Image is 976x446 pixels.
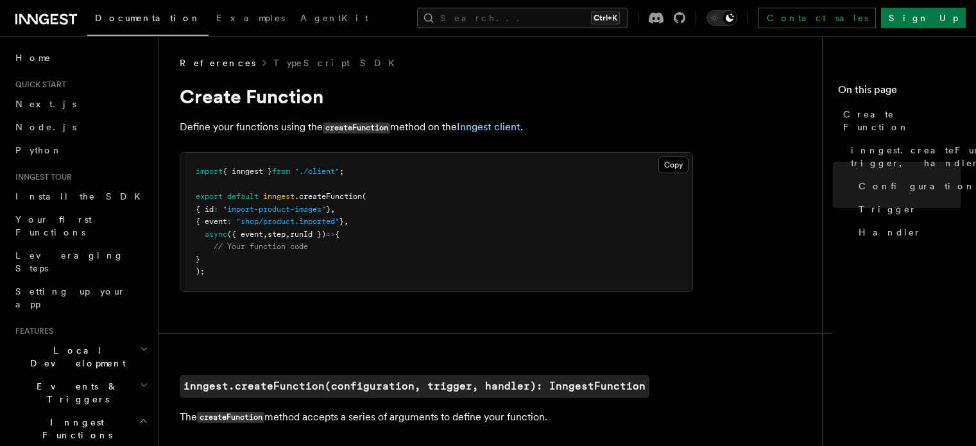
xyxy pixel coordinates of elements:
span: "import-product-images" [223,205,326,214]
span: ( [362,192,366,201]
a: Contact sales [758,8,876,28]
a: TypeScript SDK [273,56,402,69]
button: Copy [658,157,689,173]
span: "./client" [295,167,339,176]
span: } [326,205,330,214]
span: Examples [216,13,285,23]
a: Python [10,139,151,162]
span: inngest [263,192,295,201]
a: Documentation [87,4,209,36]
a: Trigger [853,198,961,221]
a: Install the SDK [10,185,151,208]
span: from [272,167,290,176]
h1: Create Function [180,85,693,108]
a: Your first Functions [10,208,151,244]
span: "shop/product.imported" [236,217,339,226]
span: step [268,230,286,239]
button: Search...Ctrl+K [417,8,628,28]
a: Inngest client [457,121,520,133]
a: Configuration [853,175,961,198]
span: Install the SDK [15,191,148,202]
span: , [286,230,290,239]
span: ({ event [227,230,263,239]
span: Quick start [10,80,66,90]
span: Your first Functions [15,214,92,237]
span: Features [10,326,53,336]
span: ); [196,267,205,276]
span: { [335,230,339,239]
span: Events & Triggers [10,380,140,406]
span: async [205,230,227,239]
span: } [196,255,200,264]
a: Create Function [838,103,961,139]
span: export [196,192,223,201]
button: Local Development [10,339,151,375]
span: , [344,217,348,226]
a: Next.js [10,92,151,116]
p: The method accepts a series of arguments to define your function. [180,408,693,427]
a: AgentKit [293,4,376,35]
a: Home [10,46,151,69]
span: .createFunction [295,192,362,201]
span: => [326,230,335,239]
a: Handler [853,221,961,244]
span: References [180,56,255,69]
span: , [263,230,268,239]
span: Home [15,51,51,64]
a: inngest.createFunction(configuration, trigger, handler): InngestFunction [180,375,649,398]
span: AgentKit [300,13,368,23]
a: Examples [209,4,293,35]
span: Inngest Functions [10,416,139,442]
span: : [227,217,232,226]
span: Local Development [10,344,140,370]
span: default [227,192,259,201]
button: Events & Triggers [10,375,151,411]
kbd: Ctrl+K [591,12,620,24]
span: Documentation [95,13,201,23]
code: createFunction [197,412,264,423]
span: Setting up your app [15,286,126,309]
span: Node.js [15,122,76,132]
a: Leveraging Steps [10,244,151,280]
span: { inngest } [223,167,272,176]
span: { id [196,205,214,214]
span: import [196,167,223,176]
a: inngest.createFunction(configuration, trigger, handler): InngestFunction [846,139,961,175]
button: Toggle dark mode [706,10,737,26]
span: Trigger [859,203,917,216]
span: Handler [859,226,921,239]
span: // Your function code [214,242,308,251]
span: { event [196,217,227,226]
p: Define your functions using the method on the . [180,118,693,137]
span: Create Function [843,108,961,133]
a: Sign Up [881,8,966,28]
a: Node.js [10,116,151,139]
span: } [339,217,344,226]
a: Setting up your app [10,280,151,316]
code: createFunction [323,123,390,133]
span: , [330,205,335,214]
span: Leveraging Steps [15,250,124,273]
span: ; [339,167,344,176]
h4: On this page [838,82,961,103]
span: : [214,205,218,214]
span: Configuration [859,180,975,193]
span: Inngest tour [10,172,72,182]
span: Next.js [15,99,76,109]
span: Python [15,145,62,155]
span: runId }) [290,230,326,239]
